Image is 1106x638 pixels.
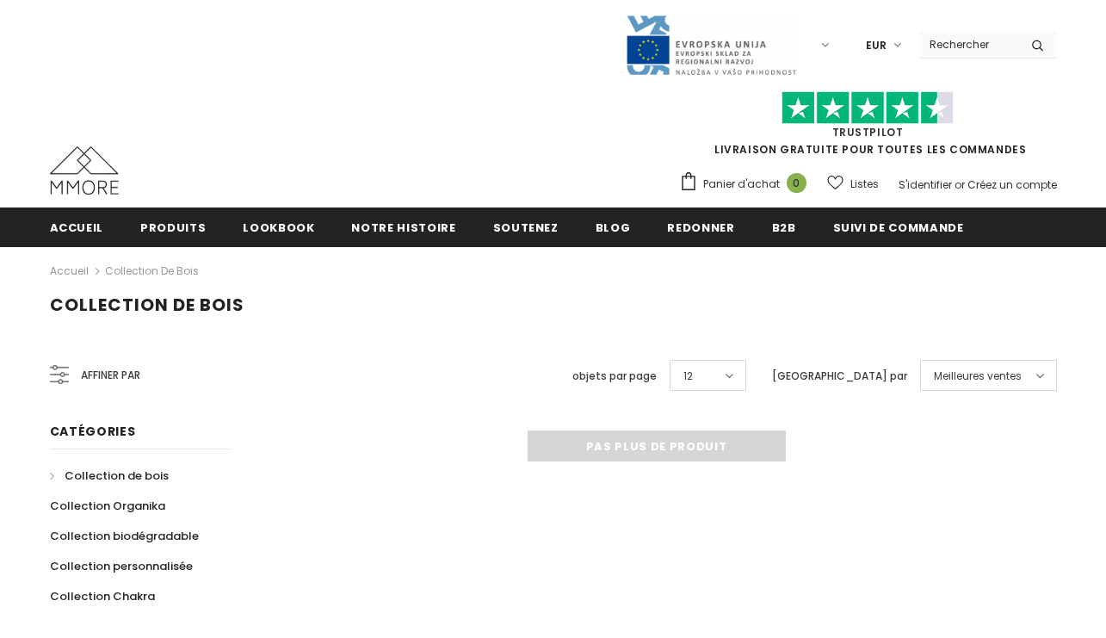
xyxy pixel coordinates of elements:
[625,37,797,52] a: Javni Razpis
[787,173,806,193] span: 0
[140,208,206,246] a: Produits
[625,14,797,77] img: Javni Razpis
[899,177,952,192] a: S'identifier
[596,220,631,236] span: Blog
[667,208,734,246] a: Redonner
[50,581,155,611] a: Collection Chakra
[833,208,964,246] a: Suivi de commande
[833,220,964,236] span: Suivi de commande
[243,208,314,246] a: Lookbook
[50,423,136,440] span: Catégories
[832,125,904,139] a: TrustPilot
[866,37,887,54] span: EUR
[850,176,879,193] span: Listes
[50,208,104,246] a: Accueil
[919,32,1018,57] input: Search Site
[667,220,734,236] span: Redonner
[50,588,155,604] span: Collection Chakra
[782,91,954,125] img: Faites confiance aux étoiles pilotes
[493,208,559,246] a: soutenez
[934,368,1022,385] span: Meilleures ventes
[703,176,780,193] span: Panier d'achat
[967,177,1057,192] a: Créez un compte
[50,551,193,581] a: Collection personnalisée
[683,368,693,385] span: 12
[351,220,455,236] span: Notre histoire
[50,528,199,544] span: Collection biodégradable
[351,208,455,246] a: Notre histoire
[105,263,199,278] a: Collection de bois
[50,220,104,236] span: Accueil
[772,220,796,236] span: B2B
[827,169,879,199] a: Listes
[772,208,796,246] a: B2B
[140,220,206,236] span: Produits
[772,368,907,385] label: [GEOGRAPHIC_DATA] par
[50,461,169,491] a: Collection de bois
[679,99,1057,157] span: LIVRAISON GRATUITE POUR TOUTES LES COMMANDES
[679,171,815,197] a: Panier d'achat 0
[955,177,965,192] span: or
[50,491,165,521] a: Collection Organika
[50,521,199,551] a: Collection biodégradable
[572,368,657,385] label: objets par page
[50,146,119,195] img: Cas MMORE
[50,558,193,574] span: Collection personnalisée
[50,261,89,282] a: Accueil
[50,293,244,317] span: Collection de bois
[65,468,169,484] span: Collection de bois
[596,208,631,246] a: Blog
[243,220,314,236] span: Lookbook
[493,220,559,236] span: soutenez
[81,366,140,385] span: Affiner par
[50,498,165,514] span: Collection Organika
